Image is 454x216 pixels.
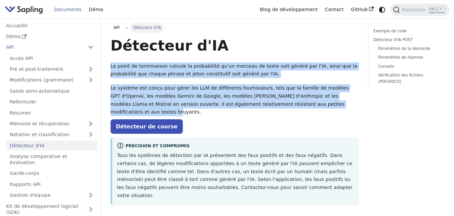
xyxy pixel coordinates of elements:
font: Contact [325,7,344,12]
font: Blog de développement [260,7,318,12]
button: Réduire la catégorie « API » de la barre latérale [84,42,97,52]
font: Démo [6,34,20,39]
font: Résumer [10,110,31,116]
a: Garde-corps [6,168,97,178]
font: Documents [54,7,82,12]
a: API [2,42,84,52]
font: Garde-corps [10,171,39,176]
font: Exemple de code [373,29,407,33]
a: Pré et post-traitement [6,64,97,74]
a: Détecteur de course [111,119,183,134]
button: Rechercher (Ctrl+K) [390,4,449,16]
font: Paramètres de la demande [378,46,430,51]
font: Analyse comparative et évaluation [10,154,67,165]
a: Détecteur d'IA POST [373,37,442,43]
a: API [111,23,123,32]
a: Paramètres de réponse [378,54,440,61]
font: Le point de terminaison calcule la probabilité qu'un morceau de texte soit généré par l'IA, ainsi... [111,63,357,77]
nav: Fil d'Ariane [111,23,359,32]
a: Blog de développement [256,4,321,15]
font: Mémoire et récupération [10,121,70,126]
font: API [114,25,120,30]
a: Conseils [378,63,440,70]
font: Notation et classification [10,132,70,137]
font: Tous les systèmes de détection par IA présentent des faux positifs et des faux négatifs. Dans cer... [117,153,353,198]
font: Reformuler [10,99,37,104]
a: Démo [85,4,107,15]
a: Contact [321,4,347,15]
a: Saisie semi-automatique [6,86,97,96]
font: Recherche [402,7,425,12]
font: Détecteur d'IA POST [373,37,413,42]
font: Détecteur d'IA [111,37,229,54]
a: Notation et classification [6,130,97,140]
a: Mémoire et récupération [6,119,97,129]
font: Conseils [378,64,394,69]
a: Gestion d'équipe [6,190,97,200]
font: Kit de développement logiciel (SDK) [6,204,78,215]
font: Accueillir [6,23,28,28]
font: Détecteur de course [116,123,177,130]
a: GitHub [347,4,377,15]
font: Détecteur d'IA [133,25,161,30]
font: Modifications (grammaire) [10,77,74,83]
font: Rapports API [10,182,41,187]
font: API [6,44,14,50]
a: Accueillir [2,21,97,30]
font: GitHub [351,7,368,12]
font: Accès API [10,56,33,61]
a: Documents [50,4,85,15]
font: Précision et compromis [125,143,190,148]
a: Exemple de code [373,28,442,34]
a: Détecteur d'IA [6,141,97,150]
a: Accès API [6,53,97,63]
font: Le système est conçu pour gérer les LLM de différents fournisseurs, tels que la famille de modèle... [111,85,349,115]
font: Démo [89,7,103,12]
img: Sapling.ai [5,5,43,14]
font: Vérification des fichiers (PDF/DOCX) [378,73,423,84]
a: Vérification des fichiers (PDF/DOCX) [378,72,440,85]
font: Détecteur d'IA [10,143,45,148]
a: Analyse comparative et évaluation [6,152,97,167]
font: Gestion d'équipe [10,192,51,198]
a: Paramètres de la demande [378,45,440,52]
kbd: K [438,6,444,12]
a: Rapports API [6,179,97,189]
a: Reformuler [6,97,97,107]
a: Résumer [6,108,97,118]
a: Démo [2,32,97,41]
font: Saisie semi-automatique [10,88,70,94]
button: Basculer entre le mode sombre et le mode clair (actuellement le mode système) [377,5,387,14]
font: Paramètres de réponse [378,55,423,60]
a: Modifications (grammaire) [6,75,97,85]
a: Sapling.ai [5,5,45,14]
font: Pré et post-traitement [10,66,63,72]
